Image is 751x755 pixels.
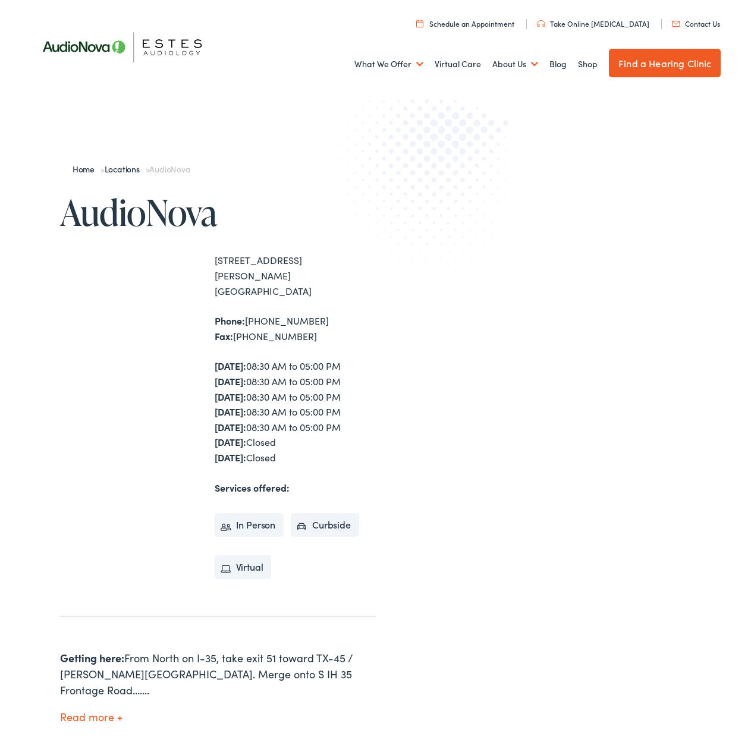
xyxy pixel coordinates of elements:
[215,481,290,494] strong: Services offered:
[60,650,376,698] div: From North on I-35, take exit 51 toward TX-45 / [PERSON_NAME][GEOGRAPHIC_DATA]. Merge onto S IH 3...
[73,163,190,175] span: » »
[60,193,376,232] h1: AudioNova
[672,18,720,29] a: Contact Us
[537,18,649,29] a: Take Online [MEDICAL_DATA]
[215,313,376,344] div: [PHONE_NUMBER] [PHONE_NUMBER]
[291,513,359,537] li: Curbside
[215,253,376,298] div: [STREET_ADDRESS][PERSON_NAME] [GEOGRAPHIC_DATA]
[215,435,246,448] strong: [DATE]:
[215,390,246,403] strong: [DATE]:
[149,163,190,175] span: AudioNova
[578,42,598,86] a: Shop
[435,42,481,86] a: Virtual Care
[215,359,246,372] strong: [DATE]:
[215,314,245,327] strong: Phone:
[105,163,146,175] a: Locations
[537,20,545,27] img: utility icon
[215,329,233,342] strong: Fax:
[215,555,272,579] li: Virtual
[215,375,246,388] strong: [DATE]:
[73,163,100,175] a: Home
[549,42,567,86] a: Blog
[60,711,122,723] button: Read more
[416,20,423,27] img: utility icon
[215,513,284,537] li: In Person
[215,405,246,418] strong: [DATE]:
[492,42,538,86] a: About Us
[416,18,514,29] a: Schedule an Appointment
[215,420,246,433] strong: [DATE]:
[354,42,423,86] a: What We Offer
[60,650,124,665] strong: Getting here:
[672,21,680,27] img: utility icon
[215,451,246,464] strong: [DATE]:
[609,49,721,77] a: Find a Hearing Clinic
[215,358,376,465] div: 08:30 AM to 05:00 PM 08:30 AM to 05:00 PM 08:30 AM to 05:00 PM 08:30 AM to 05:00 PM 08:30 AM to 0...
